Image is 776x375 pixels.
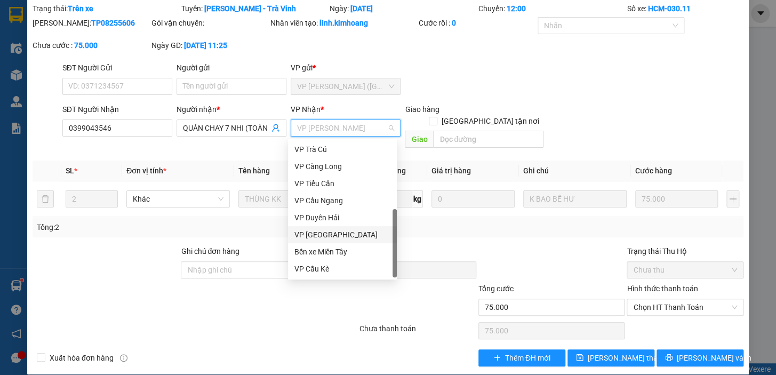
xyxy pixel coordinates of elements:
div: VP Duyên Hải [288,209,397,226]
span: [GEOGRAPHIC_DATA] tận nơi [437,115,543,127]
div: Chưa cước : [33,39,149,51]
div: [PERSON_NAME]: [33,17,149,29]
span: info-circle [120,354,127,362]
b: 75.000 [74,41,98,50]
span: Chọn HT Thanh Toán [633,299,737,315]
span: plus [493,354,501,362]
b: 0 [452,19,456,27]
div: VP gửi [291,62,401,74]
b: [PERSON_NAME] - Trà Vinh [204,4,295,13]
span: KO BAO HƯ [28,69,74,79]
div: VP Càng Long [288,158,397,175]
div: Ngày: [329,3,477,14]
span: 0368103315 - [4,58,82,68]
span: VP Càng Long [30,46,84,56]
span: save [576,354,583,362]
input: Ghi Chú [523,190,627,208]
span: printer [665,354,673,362]
input: VD: Bàn, Ghế [238,190,342,208]
div: Số xe: [626,3,745,14]
span: Đơn vị tính [126,166,166,175]
span: [PERSON_NAME] và In [677,352,751,364]
span: Cước hàng [635,166,672,175]
div: Ngày GD: [151,39,268,51]
span: VP [PERSON_NAME] ([GEOGRAPHIC_DATA]) - [4,21,99,41]
div: Chưa thanh toán [358,323,477,341]
div: Cước rồi : [419,17,535,29]
span: Xuất hóa đơn hàng [45,352,118,364]
label: Ghi chú đơn hàng [181,247,239,256]
p: GỬI: [4,21,156,41]
input: Ghi chú đơn hàng [181,261,327,278]
b: 12:00 [507,4,526,13]
b: Trên xe [68,4,93,13]
div: VP Tiểu Cần [294,178,390,189]
span: Giá trị hàng [431,166,471,175]
div: VP Cầu Kè [288,260,397,277]
div: Bến xe Miền Tây [288,243,397,260]
button: delete [37,190,54,208]
input: Dọc đường [433,131,543,148]
div: Chuyến: [477,3,626,14]
button: plus [726,190,739,208]
span: VP Nhận [291,105,321,114]
span: Giao [405,131,433,148]
span: Tổng cước [478,284,514,293]
span: Thêm ĐH mới [505,352,550,364]
div: Trạng thái Thu Hộ [627,245,743,257]
span: kg [412,190,423,208]
span: GIAO: [4,69,74,79]
span: SL [66,166,74,175]
div: VP Cầu Ngang [288,192,397,209]
span: THIỆN [57,58,82,68]
label: Hình thức thanh toán [627,284,698,293]
div: VP Cầu Ngang [294,195,390,206]
div: VP [GEOGRAPHIC_DATA] [294,229,390,241]
strong: BIÊN NHẬN GỬI HÀNG [36,6,124,16]
b: linh.kimhoang [319,19,368,27]
span: Giao hàng [405,105,439,114]
span: VP Vũng Liêm [297,120,394,136]
div: VP Duyên Hải [294,212,390,224]
span: user-add [271,124,280,132]
span: Chưa thu [633,262,737,278]
b: [DATE] 11:25 [184,41,227,50]
div: Trạng thái: [31,3,180,14]
div: VP Cầu Kè [294,263,390,275]
span: Tên hàng [238,166,270,175]
div: Bến xe Miền Tây [294,246,390,258]
div: SĐT Người Gửi [62,62,172,74]
span: Khác [133,191,223,207]
button: save[PERSON_NAME] thay đổi [567,349,654,366]
input: 0 [431,190,515,208]
div: Tuyến: [180,3,329,14]
div: SĐT Người Nhận [62,103,172,115]
div: VP Càng Long [294,161,390,172]
div: Người gửi [177,62,286,74]
b: [DATE] [350,4,373,13]
p: NHẬN: [4,46,156,56]
div: VP Trà Cú [294,143,390,155]
span: [PERSON_NAME] thay đổi [588,352,673,364]
button: plusThêm ĐH mới [478,349,565,366]
th: Ghi chú [519,161,631,181]
div: Người nhận [177,103,286,115]
b: HCM-030.11 [647,4,690,13]
div: Gói vận chuyển: [151,17,268,29]
div: VP Bình Phú [288,226,397,243]
input: 0 [635,190,718,208]
button: printer[PERSON_NAME] và In [657,349,743,366]
div: VP Trà Cú [288,141,397,158]
div: Nhân viên tạo: [270,17,417,29]
div: Tổng: 2 [37,221,300,233]
div: VP Tiểu Cần [288,175,397,192]
span: VP Trần Phú (Hàng) [297,78,394,94]
b: TP08255606 [91,19,135,27]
